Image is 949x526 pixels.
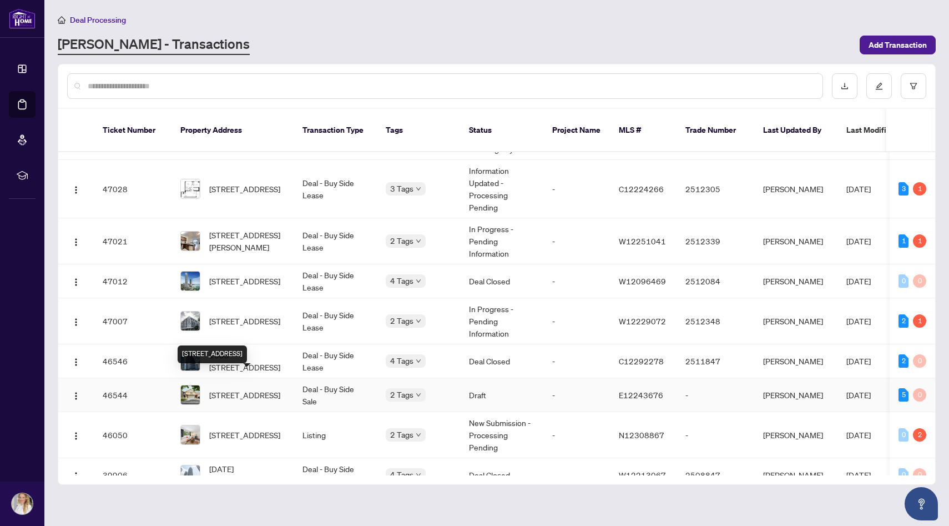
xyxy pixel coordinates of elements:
[416,358,421,364] span: down
[913,354,926,368] div: 0
[72,186,80,194] img: Logo
[619,184,664,194] span: C12224266
[754,412,837,458] td: [PERSON_NAME]
[294,109,377,152] th: Transaction Type
[543,160,610,218] td: -
[294,412,377,458] td: Listing
[905,487,938,520] button: Open asap
[181,385,200,404] img: thumbnail-img
[543,218,610,264] td: -
[460,458,543,492] td: Deal Closed
[390,468,413,481] span: 4 Tags
[181,425,200,444] img: thumbnail-img
[846,470,871,480] span: [DATE]
[619,276,666,286] span: W12096469
[543,412,610,458] td: -
[846,430,871,440] span: [DATE]
[72,278,80,287] img: Logo
[898,428,908,442] div: 0
[677,412,754,458] td: -
[846,390,871,400] span: [DATE]
[209,229,285,253] span: [STREET_ADDRESS][PERSON_NAME]
[754,218,837,264] td: [PERSON_NAME]
[869,36,927,54] span: Add Transaction
[94,298,171,344] td: 47007
[677,109,754,152] th: Trade Number
[72,472,80,480] img: Logo
[67,312,85,330] button: Logo
[846,236,871,246] span: [DATE]
[619,470,666,480] span: W12213067
[846,124,914,136] span: Last Modified Date
[416,472,421,478] span: down
[209,183,280,195] span: [STREET_ADDRESS]
[94,160,171,218] td: 47028
[390,428,413,441] span: 2 Tags
[898,468,908,482] div: 0
[416,432,421,438] span: down
[94,412,171,458] td: 46050
[841,82,849,90] span: download
[72,358,80,367] img: Logo
[67,352,85,370] button: Logo
[846,316,871,326] span: [DATE]
[294,458,377,492] td: Deal - Buy Side Lease
[209,389,280,401] span: [STREET_ADDRESS]
[543,298,610,344] td: -
[543,458,610,492] td: -
[543,264,610,298] td: -
[94,218,171,264] td: 47021
[460,160,543,218] td: Information Updated - Processing Pending
[846,276,871,286] span: [DATE]
[9,8,36,29] img: logo
[543,378,610,412] td: -
[460,344,543,378] td: Deal Closed
[94,378,171,412] td: 46544
[460,109,543,152] th: Status
[94,344,171,378] td: 46546
[677,458,754,492] td: 2508847
[209,275,280,287] span: [STREET_ADDRESS]
[390,182,413,195] span: 3 Tags
[94,458,171,492] td: 39906
[846,356,871,366] span: [DATE]
[178,345,247,363] div: [STREET_ADDRESS]
[913,314,926,328] div: 1
[377,109,460,152] th: Tags
[460,218,543,264] td: In Progress - Pending Information
[901,73,926,99] button: filter
[67,466,85,484] button: Logo
[94,109,171,152] th: Ticket Number
[677,378,754,412] td: -
[619,316,666,326] span: W12229072
[416,186,421,192] span: down
[460,412,543,458] td: New Submission - Processing Pending
[294,218,377,264] td: Deal - Buy Side Lease
[209,429,280,441] span: [STREET_ADDRESS]
[610,109,677,152] th: MLS #
[12,493,33,514] img: Profile Icon
[72,238,80,247] img: Logo
[67,386,85,404] button: Logo
[898,354,908,368] div: 2
[677,160,754,218] td: 2512305
[390,354,413,367] span: 4 Tags
[181,312,200,330] img: thumbnail-img
[619,236,666,246] span: W12251041
[390,234,413,247] span: 2 Tags
[58,35,250,55] a: [PERSON_NAME] - Transactions
[754,458,837,492] td: [PERSON_NAME]
[543,344,610,378] td: -
[181,272,200,290] img: thumbnail-img
[677,264,754,298] td: 2512084
[460,264,543,298] td: Deal Closed
[67,180,85,198] button: Logo
[913,274,926,288] div: 0
[294,160,377,218] td: Deal - Buy Side Lease
[416,278,421,284] span: down
[416,392,421,398] span: down
[72,318,80,327] img: Logo
[209,463,285,487] span: [DATE][STREET_ADDRESS]
[898,274,908,288] div: 0
[390,274,413,287] span: 4 Tags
